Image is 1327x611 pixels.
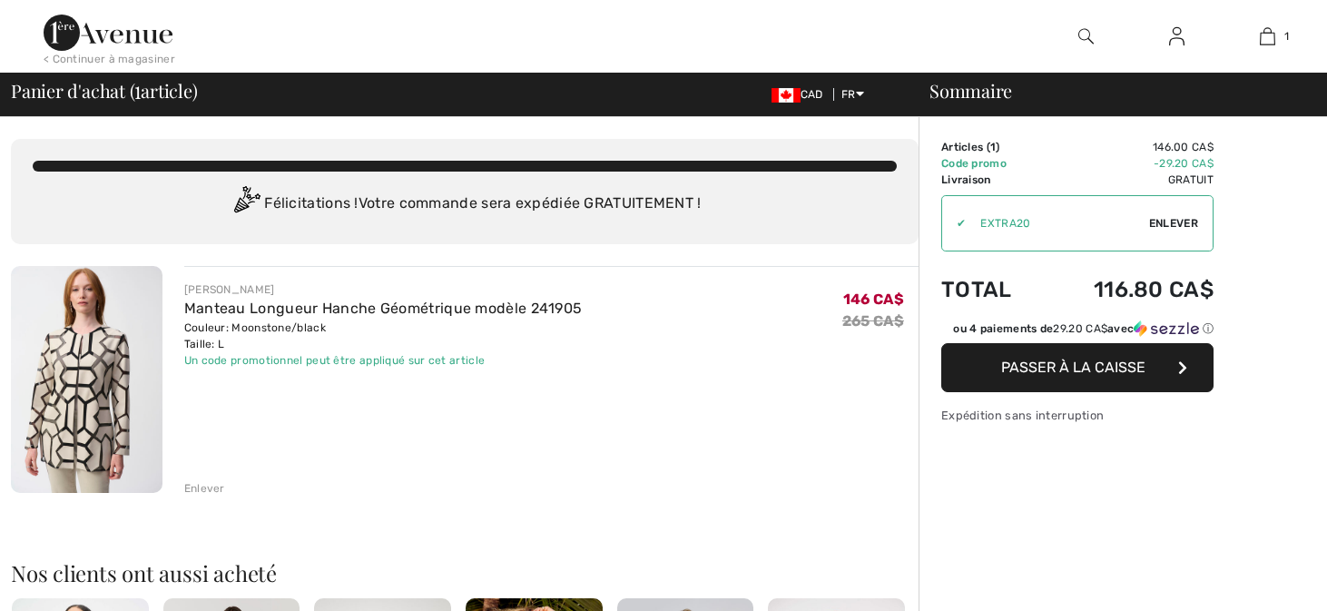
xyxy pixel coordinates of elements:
[1134,320,1199,337] img: Sezzle
[44,15,172,51] img: 1ère Avenue
[184,281,583,298] div: [PERSON_NAME]
[772,88,801,103] img: Canadian Dollar
[841,88,864,101] span: FR
[184,352,583,369] div: Un code promotionnel peut être appliqué sur cet article
[1223,25,1312,47] a: 1
[184,300,583,317] a: Manteau Longueur Hanche Géométrique modèle 241905
[941,155,1042,172] td: Code promo
[134,77,141,101] span: 1
[228,186,264,222] img: Congratulation2.svg
[1053,322,1107,335] span: 29.20 CA$
[33,186,897,222] div: Félicitations ! Votre commande sera expédiée GRATUITEMENT !
[942,215,966,232] div: ✔
[941,343,1214,392] button: Passer à la caisse
[966,196,1149,251] input: Code promo
[1042,172,1214,188] td: Gratuit
[842,312,904,330] s: 265 CA$
[11,562,919,584] h2: Nos clients ont aussi acheté
[941,259,1042,320] td: Total
[1042,259,1214,320] td: 116.80 CA$
[1042,139,1214,155] td: 146.00 CA$
[11,82,198,100] span: Panier d'achat ( article)
[941,320,1214,343] div: ou 4 paiements de29.20 CA$avecSezzle Cliquez pour en savoir plus sur Sezzle
[1155,25,1199,48] a: Se connecter
[941,139,1042,155] td: Articles ( )
[990,141,996,153] span: 1
[941,407,1214,424] div: Expédition sans interruption
[941,172,1042,188] td: Livraison
[953,320,1214,337] div: ou 4 paiements de avec
[1149,215,1198,232] span: Enlever
[11,266,162,493] img: Manteau Longueur Hanche Géométrique modèle 241905
[1078,25,1094,47] img: recherche
[1284,28,1289,44] span: 1
[843,291,904,308] span: 146 CA$
[1042,155,1214,172] td: -29.20 CA$
[1169,25,1184,47] img: Mes infos
[44,51,175,67] div: < Continuer à magasiner
[772,88,831,101] span: CAD
[184,480,225,497] div: Enlever
[1001,359,1145,376] span: Passer à la caisse
[908,82,1316,100] div: Sommaire
[184,320,583,352] div: Couleur: Moonstone/black Taille: L
[1260,25,1275,47] img: Mon panier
